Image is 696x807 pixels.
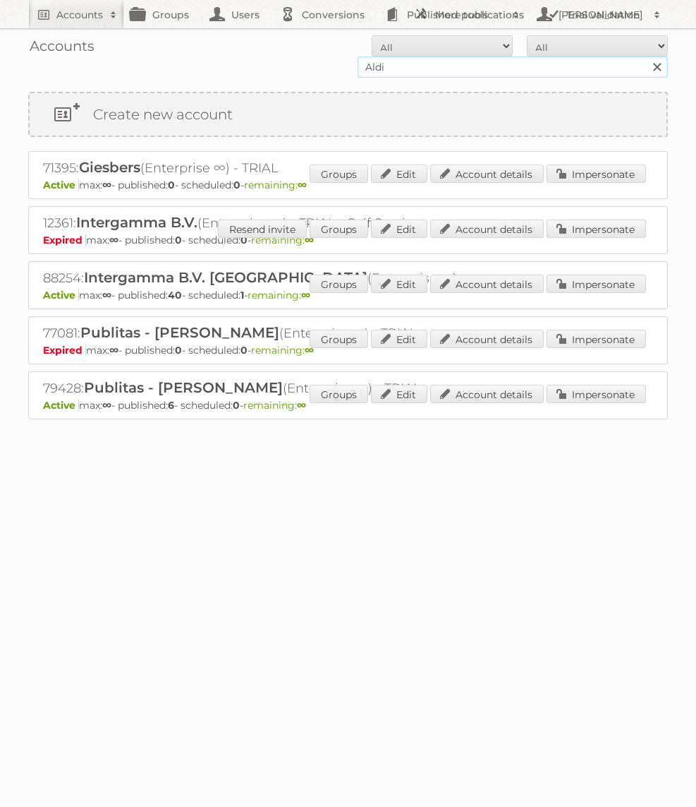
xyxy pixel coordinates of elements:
a: Account details [430,220,544,238]
strong: ∞ [298,179,307,191]
a: Create new account [30,93,666,136]
span: Giesbers [79,159,140,176]
strong: 6 [168,399,174,412]
strong: 0 [168,179,175,191]
a: Groups [310,220,368,238]
span: Publitas - [PERSON_NAME] [80,324,279,341]
a: Edit [371,165,427,183]
a: Groups [310,275,368,293]
span: Publitas - [PERSON_NAME] [84,379,283,396]
span: remaining: [244,179,307,191]
a: Impersonate [547,385,646,403]
a: Account details [430,165,544,183]
a: Groups [310,165,368,183]
span: Active [43,289,79,301]
h2: More tools [435,8,506,22]
strong: ∞ [102,289,111,301]
a: Edit [371,220,427,238]
a: Account details [430,330,544,348]
strong: ∞ [102,399,111,412]
span: remaining: [243,399,306,412]
span: remaining: [248,289,310,301]
h2: Accounts [56,8,103,22]
span: Intergamma B.V. [GEOGRAPHIC_DATA] [84,269,367,286]
a: Groups [310,330,368,348]
strong: ∞ [102,179,111,191]
a: Edit [371,330,427,348]
p: max: - published: - scheduled: - [43,234,653,246]
strong: 0 [233,179,240,191]
span: Active [43,179,79,191]
strong: 0 [175,234,182,246]
a: Impersonate [547,275,646,293]
p: max: - published: - scheduled: - [43,289,653,301]
a: Impersonate [547,220,646,238]
span: Expired [43,234,86,246]
a: Edit [371,275,427,293]
p: max: - published: - scheduled: - [43,344,653,357]
a: Groups [310,385,368,403]
p: max: - published: - scheduled: - [43,179,653,191]
span: Active [43,399,79,412]
strong: ∞ [297,399,306,412]
span: Intergamma B.V. [76,214,197,231]
a: Impersonate [547,330,646,348]
h2: 88254: (Enterprise ∞) [43,269,537,287]
h2: 12361: (Enterprise ∞) - TRIAL - Self Service [43,214,537,232]
h2: 79428: (Enterprise ∞) - TRIAL [43,379,537,397]
strong: 0 [233,399,240,412]
h2: 77081: (Enterprise ∞) - TRIAL [43,324,537,342]
a: Edit [371,385,427,403]
a: Account details [430,275,544,293]
strong: ∞ [109,234,118,246]
h2: 71395: (Enterprise ∞) - TRIAL [43,159,537,177]
span: Expired [43,344,86,357]
strong: 0 [175,344,182,357]
strong: ∞ [301,289,310,301]
strong: 40 [168,289,182,301]
a: Impersonate [547,165,646,183]
strong: ∞ [305,344,314,357]
a: Account details [430,385,544,403]
strong: 0 [240,344,248,357]
strong: 1 [240,289,244,301]
strong: ∞ [109,344,118,357]
a: Resend invite [218,220,307,238]
h2: [PERSON_NAME] [555,8,647,22]
span: remaining: [251,344,314,357]
p: max: - published: - scheduled: - [43,399,653,412]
